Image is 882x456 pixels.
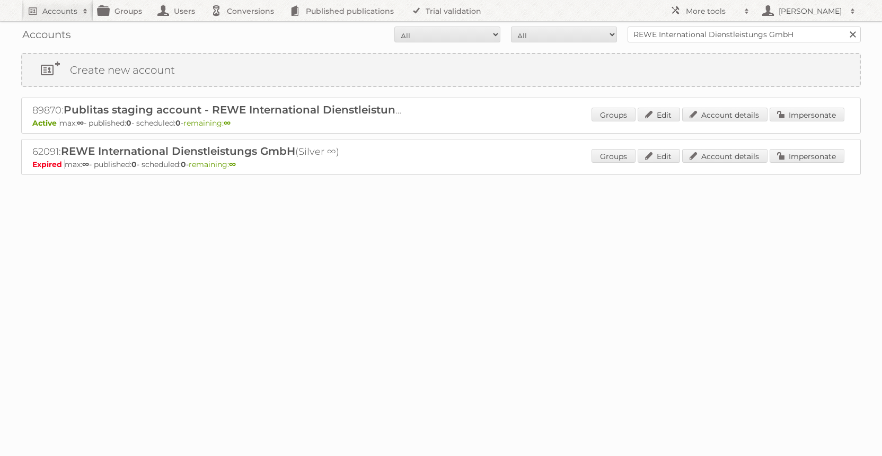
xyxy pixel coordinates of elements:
[64,103,446,116] span: Publitas staging account - REWE International Dienstleistungs GmbH
[42,6,77,16] h2: Accounts
[32,160,850,169] p: max: - published: - scheduled: -
[682,108,768,121] a: Account details
[32,103,403,117] h2: 89870: (Enterprise ∞) - TRIAL
[181,160,186,169] strong: 0
[224,118,231,128] strong: ∞
[175,118,181,128] strong: 0
[592,108,636,121] a: Groups
[229,160,236,169] strong: ∞
[61,145,295,157] span: REWE International Dienstleistungs GmbH
[183,118,231,128] span: remaining:
[686,6,739,16] h2: More tools
[682,149,768,163] a: Account details
[592,149,636,163] a: Groups
[32,160,65,169] span: Expired
[638,149,680,163] a: Edit
[22,54,860,86] a: Create new account
[638,108,680,121] a: Edit
[770,149,844,163] a: Impersonate
[131,160,137,169] strong: 0
[189,160,236,169] span: remaining:
[776,6,845,16] h2: [PERSON_NAME]
[77,118,84,128] strong: ∞
[32,145,403,159] h2: 62091: (Silver ∞)
[82,160,89,169] strong: ∞
[32,118,59,128] span: Active
[126,118,131,128] strong: 0
[770,108,844,121] a: Impersonate
[32,118,850,128] p: max: - published: - scheduled: -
